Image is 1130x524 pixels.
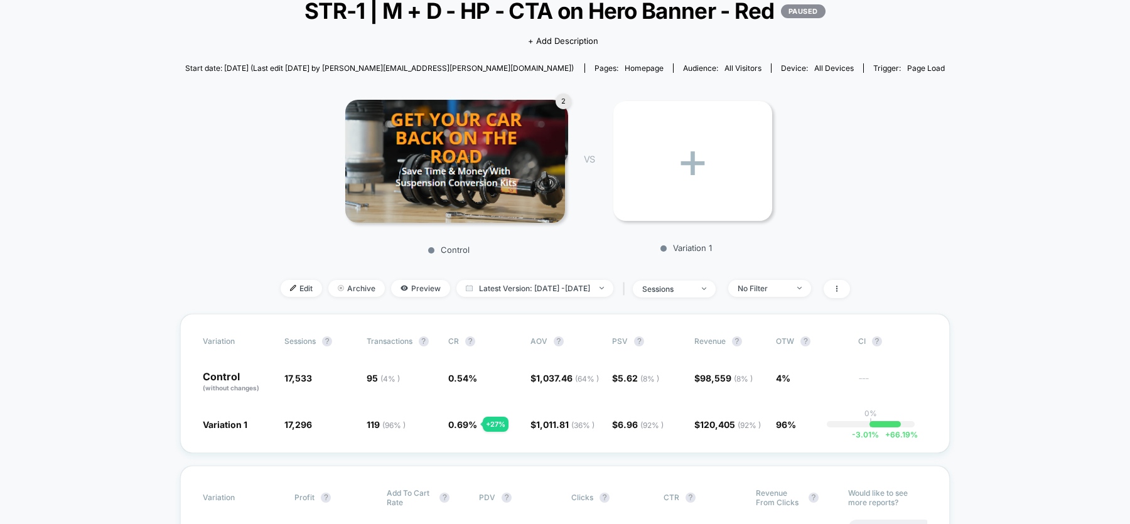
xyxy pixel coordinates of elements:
[618,373,659,383] span: 5.62
[466,285,473,291] img: calendar
[724,63,761,73] span: All Visitors
[321,493,331,503] button: ?
[584,154,594,164] span: VS
[858,336,927,346] span: CI
[294,493,315,502] span: Profit
[483,417,508,432] div: + 27 %
[465,336,475,346] button: ?
[600,493,610,503] button: ?
[869,418,872,427] p: |
[387,488,433,507] span: Add To Cart Rate
[536,373,599,383] span: 1,037.46
[575,374,599,383] span: ( 64 % )
[814,63,854,73] span: all devices
[618,419,664,430] span: 6.96
[664,493,679,502] span: CTR
[367,336,412,346] span: Transactions
[738,420,761,430] span: ( 92 % )
[700,419,761,430] span: 120,405
[872,336,882,346] button: ?
[642,284,692,294] div: sessions
[634,336,644,346] button: ?
[864,409,877,418] p: 0%
[620,280,633,298] span: |
[734,374,753,383] span: ( 8 % )
[613,101,772,221] div: +
[694,336,726,346] span: Revenue
[852,430,879,439] span: -3.01 %
[571,493,593,502] span: Clicks
[203,336,272,346] span: Variation
[367,373,400,383] span: 95
[322,336,332,346] button: ?
[809,493,819,503] button: ?
[448,373,477,383] span: 0.54 %
[640,420,664,430] span: ( 92 % )
[203,419,247,430] span: Variation 1
[732,336,742,346] button: ?
[771,63,863,73] span: Device:
[776,336,845,346] span: OTW
[456,280,613,297] span: Latest Version: [DATE] - [DATE]
[554,336,564,346] button: ?
[858,375,928,393] span: ---
[694,373,753,383] span: $
[885,430,890,439] span: +
[367,419,406,430] span: 119
[530,336,547,346] span: AOV
[556,94,571,109] div: 2
[607,243,766,253] p: Variation 1
[530,419,595,430] span: $
[848,488,928,507] p: Would like to see more reports?
[203,372,272,393] p: Control
[683,63,761,73] div: Audience:
[686,493,696,503] button: ?
[203,384,259,392] span: (without changes)
[879,430,918,439] span: 66.19 %
[448,336,459,346] span: CR
[380,374,400,383] span: ( 4 % )
[800,336,810,346] button: ?
[612,336,628,346] span: PSV
[382,420,406,430] span: ( 96 % )
[391,280,450,297] span: Preview
[328,280,385,297] span: Archive
[284,419,312,430] span: 17,296
[502,493,512,503] button: ?
[612,373,659,383] span: $
[290,285,296,291] img: edit
[640,374,659,383] span: ( 8 % )
[530,373,599,383] span: $
[702,287,706,290] img: end
[797,287,802,289] img: end
[339,245,559,255] p: Control
[907,63,945,73] span: Page Load
[694,419,761,430] span: $
[600,287,604,289] img: end
[284,373,312,383] span: 17,533
[281,280,322,297] span: Edit
[700,373,753,383] span: 98,559
[776,373,790,383] span: 4%
[419,336,429,346] button: ?
[873,63,945,73] div: Trigger:
[781,4,826,18] p: PAUSED
[612,419,664,430] span: $
[284,336,316,346] span: Sessions
[185,63,574,73] span: Start date: [DATE] (Last edit [DATE] by [PERSON_NAME][EMAIL_ADDRESS][PERSON_NAME][DOMAIN_NAME])
[345,100,565,223] img: Control main
[571,420,595,430] span: ( 36 % )
[756,488,802,507] span: Revenue From Clicks
[738,284,788,293] div: No Filter
[528,35,598,48] span: + Add Description
[595,63,664,73] div: Pages:
[479,493,495,502] span: PDV
[439,493,449,503] button: ?
[625,63,664,73] span: homepage
[338,285,344,291] img: end
[448,419,477,430] span: 0.69 %
[776,419,796,430] span: 96%
[203,488,272,507] span: Variation
[536,419,595,430] span: 1,011.81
